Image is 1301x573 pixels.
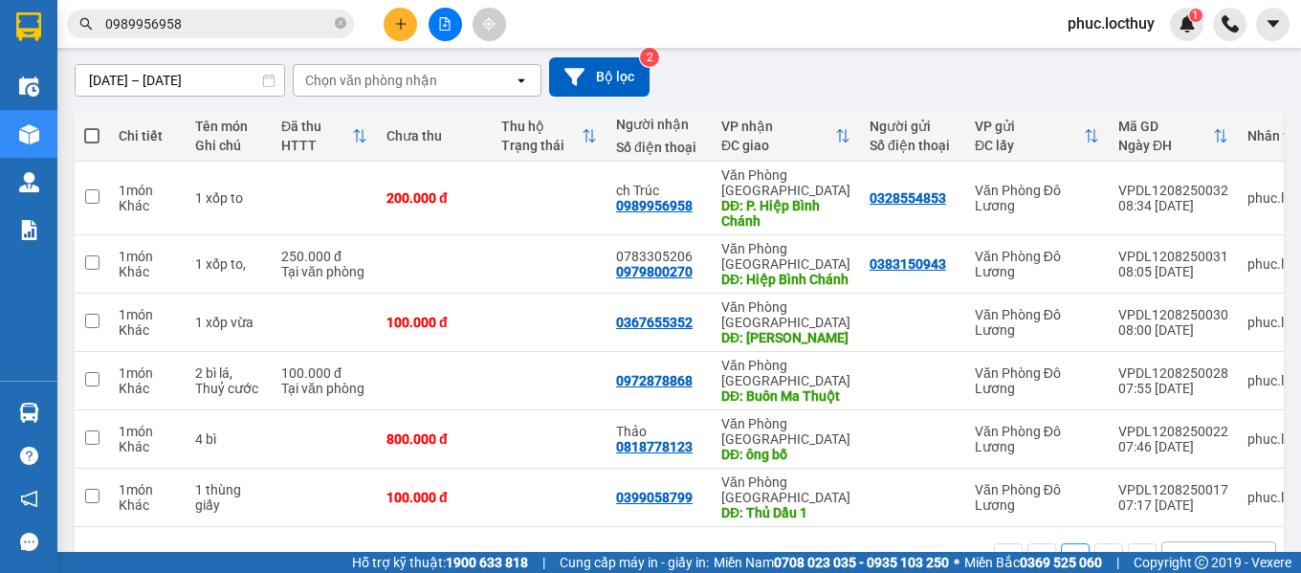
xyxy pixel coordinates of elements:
[964,552,1102,573] span: Miền Bắc
[1118,365,1228,381] div: VPDL1208250028
[20,533,38,551] span: message
[1118,322,1228,338] div: 08:00 [DATE]
[1118,482,1228,497] div: VPDL1208250017
[640,48,659,67] sup: 2
[386,315,482,330] div: 100.000 đ
[975,138,1084,153] div: ĐC lấy
[195,190,262,206] div: 1 xốp to
[119,128,176,143] div: Chi tiết
[721,241,850,272] div: Văn Phòng [GEOGRAPHIC_DATA]
[965,111,1109,162] th: Toggle SortBy
[335,15,346,33] span: close-circle
[975,249,1099,279] div: Văn Phòng Đô Lương
[616,183,702,198] div: ch Trúc
[721,416,850,447] div: Văn Phòng [GEOGRAPHIC_DATA]
[616,264,693,279] div: 0979800270
[384,8,417,41] button: plus
[195,119,262,134] div: Tên món
[305,71,437,90] div: Chọn văn phòng nhận
[1118,307,1228,322] div: VPDL1208250030
[1179,15,1196,33] img: icon-new-feature
[119,322,176,338] div: Khác
[721,447,850,462] div: DĐ: ông bố
[352,552,528,573] span: Hỗ trợ kỹ thuật:
[542,552,545,573] span: |
[616,249,702,264] div: 0783305206
[1052,11,1170,35] span: phuc.locthuy
[119,497,176,513] div: Khác
[281,264,367,279] div: Tại văn phòng
[482,17,496,31] span: aim
[119,198,176,213] div: Khác
[975,424,1099,454] div: Văn Phòng Đô Lương
[514,73,529,88] svg: open
[1189,9,1202,22] sup: 1
[281,381,367,396] div: Tại văn phòng
[19,403,39,423] img: warehouse-icon
[721,198,850,229] div: DĐ: P. Hiệp Bình Chánh
[721,505,850,520] div: DĐ: Thủ Dầu 1
[195,138,262,153] div: Ghi chú
[119,439,176,454] div: Khác
[119,365,176,381] div: 1 món
[1118,119,1213,134] div: Mã GD
[79,17,93,31] span: search
[616,117,702,132] div: Người nhận
[549,57,650,97] button: Bộ lọc
[119,424,176,439] div: 1 món
[386,431,482,447] div: 800.000 đ
[721,358,850,388] div: Văn Phòng [GEOGRAPHIC_DATA]
[386,490,482,505] div: 100.000 đ
[721,388,850,404] div: DĐ: Buôn Ma Thuột
[1248,550,1264,565] svg: open
[16,12,41,41] img: logo-vxr
[774,555,949,570] strong: 0708 023 035 - 0935 103 250
[20,490,38,508] span: notification
[119,381,176,396] div: Khác
[560,552,709,573] span: Cung cấp máy in - giấy in:
[473,8,506,41] button: aim
[721,330,850,345] div: DĐ: Gia Nghĩa
[870,256,946,272] div: 0383150943
[19,77,39,97] img: warehouse-icon
[1192,9,1199,22] span: 1
[119,482,176,497] div: 1 món
[119,183,176,198] div: 1 món
[616,424,702,439] div: Thảo
[1109,111,1238,162] th: Toggle SortBy
[1118,264,1228,279] div: 08:05 [DATE]
[195,315,262,330] div: 1 xốp vừa
[386,190,482,206] div: 200.000 đ
[721,167,850,198] div: Văn Phòng [GEOGRAPHIC_DATA]
[19,172,39,192] img: warehouse-icon
[195,431,262,447] div: 4 bì
[870,190,946,206] div: 0328554853
[954,559,959,566] span: ⚪️
[714,552,949,573] span: Miền Nam
[1061,543,1090,572] button: 1
[1265,15,1282,33] span: caret-down
[19,220,39,240] img: solution-icon
[272,111,377,162] th: Toggle SortBy
[616,198,693,213] div: 0989956958
[446,555,528,570] strong: 1900 633 818
[394,17,408,31] span: plus
[335,17,346,29] span: close-circle
[438,17,452,31] span: file-add
[1118,381,1228,396] div: 07:55 [DATE]
[281,138,352,153] div: HTTT
[975,119,1084,134] div: VP gửi
[1222,15,1239,33] img: phone-icon
[119,264,176,279] div: Khác
[281,249,367,264] div: 250.000 đ
[1118,424,1228,439] div: VPDL1208250022
[712,111,860,162] th: Toggle SortBy
[492,111,606,162] th: Toggle SortBy
[386,128,482,143] div: Chưa thu
[1118,249,1228,264] div: VPDL1208250031
[975,307,1099,338] div: Văn Phòng Đô Lương
[975,482,1099,513] div: Văn Phòng Đô Lương
[721,299,850,330] div: Văn Phòng [GEOGRAPHIC_DATA]
[281,365,367,381] div: 100.000 đ
[501,138,582,153] div: Trạng thái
